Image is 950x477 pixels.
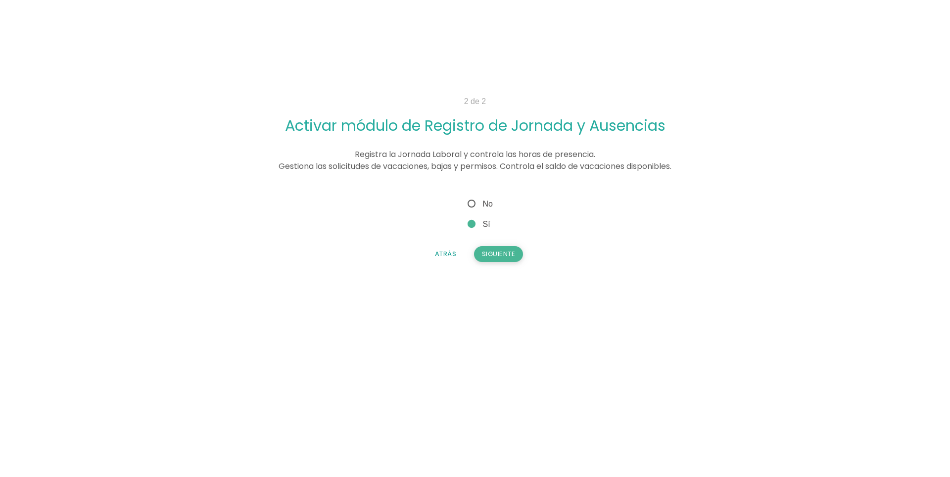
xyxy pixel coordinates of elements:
[279,149,671,172] span: Registra la Jornada Laboral y controla las horas de presencia. Gestiona las solicitudes de vacaci...
[474,246,523,262] button: Siguiente
[158,96,792,107] p: 2 de 2
[427,246,465,262] button: Atrás
[466,218,490,230] span: Sí
[158,117,792,134] h2: Activar módulo de Registro de Jornada y Ausencias
[466,198,493,210] span: No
